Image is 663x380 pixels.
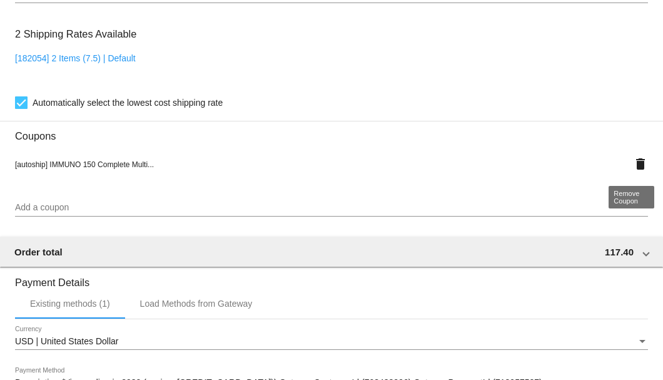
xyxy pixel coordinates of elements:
h3: 2 Shipping Rates Available [15,21,136,48]
span: Order total [14,247,63,257]
mat-icon: delete [633,157,648,172]
div: Existing methods (1) [30,299,110,309]
h3: Coupons [15,121,648,142]
span: 117.40 [605,247,634,257]
input: Add a coupon [15,203,648,213]
span: USD | United States Dollar [15,336,118,346]
a: [182054] 2 Items (7.5) | Default [15,53,136,63]
span: Automatically select the lowest cost shipping rate [33,95,223,110]
div: Load Methods from Gateway [140,299,253,309]
mat-select: Currency [15,337,648,347]
h3: Payment Details [15,267,648,289]
span: [autoship] IMMUNO 150 Complete Multi... [15,160,154,169]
